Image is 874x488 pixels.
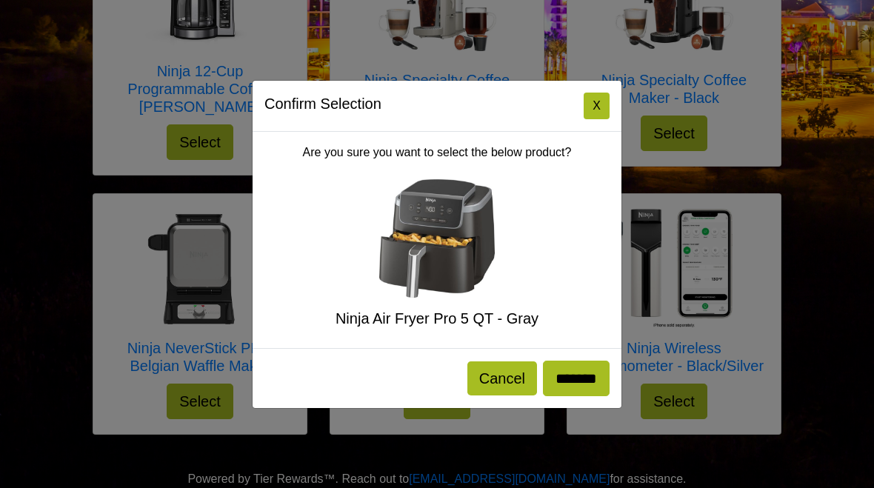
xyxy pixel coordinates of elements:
h5: Ninja Air Fryer Pro 5 QT - Gray [264,310,610,327]
h5: Confirm Selection [264,93,381,115]
button: Close [584,93,610,119]
div: Are you sure you want to select the below product? [253,132,621,348]
button: Cancel [467,361,537,395]
img: Ninja Air Fryer Pro 5 QT - Gray [378,179,496,298]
